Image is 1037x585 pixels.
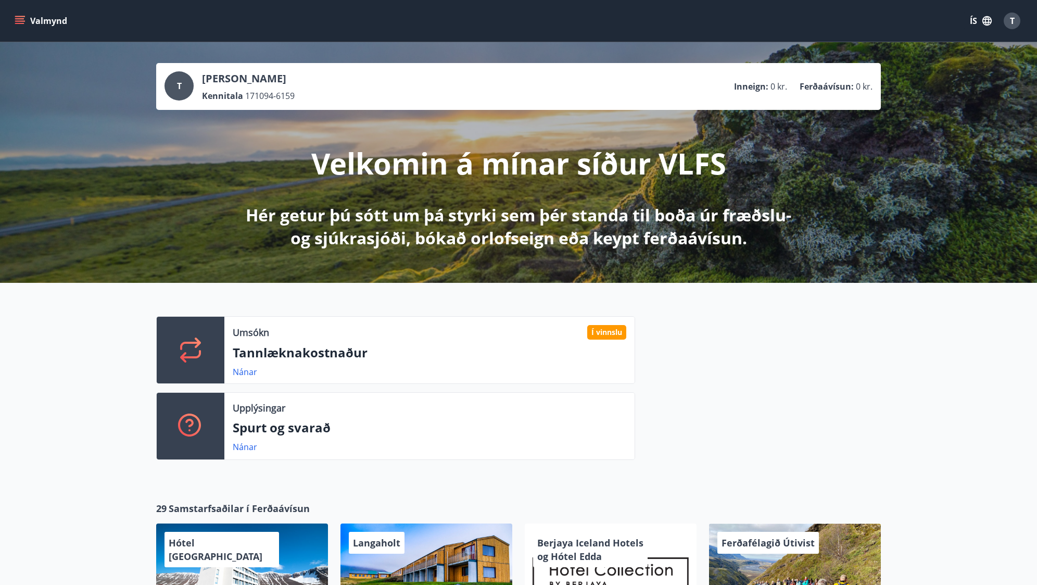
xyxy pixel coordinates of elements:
[353,537,400,549] span: Langaholt
[169,502,310,515] span: Samstarfsaðilar í Ferðaávísun
[856,81,872,92] span: 0 kr.
[169,537,262,563] span: Hótel [GEOGRAPHIC_DATA]
[202,71,295,86] p: [PERSON_NAME]
[233,419,626,437] p: Spurt og svarað
[537,537,643,563] span: Berjaya Iceland Hotels og Hótel Edda
[12,11,71,30] button: menu
[233,326,269,339] p: Umsókn
[233,344,626,362] p: Tannlæknakostnaður
[233,401,285,415] p: Upplýsingar
[770,81,787,92] span: 0 kr.
[244,204,793,250] p: Hér getur þú sótt um þá styrki sem þér standa til boða úr fræðslu- og sjúkrasjóði, bókað orlofsei...
[1010,15,1015,27] span: T
[800,81,854,92] p: Ferðaávísun :
[734,81,768,92] p: Inneign :
[1000,8,1025,33] button: T
[587,325,626,340] div: Í vinnslu
[311,143,726,183] p: Velkomin á mínar síður VLFS
[245,90,295,102] span: 171094-6159
[964,11,997,30] button: ÍS
[722,537,815,549] span: Ferðafélagið Útivist
[177,80,182,92] span: T
[202,90,243,102] p: Kennitala
[156,502,167,515] span: 29
[233,366,257,378] a: Nánar
[233,441,257,453] a: Nánar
